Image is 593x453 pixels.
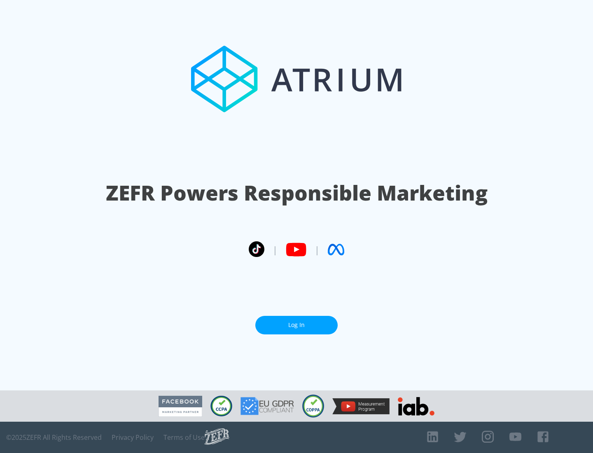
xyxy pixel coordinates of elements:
img: Facebook Marketing Partner [159,396,202,417]
img: GDPR Compliant [240,397,294,415]
img: YouTube Measurement Program [332,398,390,414]
img: CCPA Compliant [210,396,232,416]
span: | [315,243,320,256]
a: Privacy Policy [112,433,154,441]
img: IAB [398,397,434,416]
img: COPPA Compliant [302,395,324,418]
a: Log In [255,316,338,334]
span: © 2025 ZEFR All Rights Reserved [6,433,102,441]
a: Terms of Use [163,433,205,441]
span: | [273,243,278,256]
h1: ZEFR Powers Responsible Marketing [106,179,488,207]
